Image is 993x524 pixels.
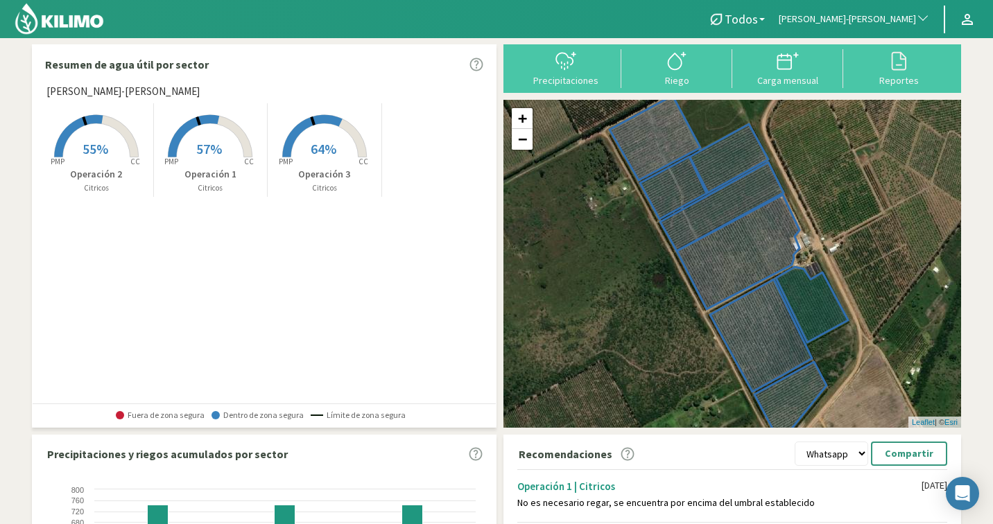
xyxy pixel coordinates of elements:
span: 55% [83,140,108,157]
tspan: PMP [51,157,64,166]
p: Compartir [885,446,933,462]
tspan: CC [359,157,368,166]
a: Esri [944,418,958,426]
button: Carga mensual [732,49,843,86]
a: Leaflet [912,418,935,426]
div: No es necesario regar, se encuentra por encima del umbral establecido [517,497,922,509]
div: Riego [625,76,728,85]
text: 800 [71,486,84,494]
button: Compartir [871,442,947,466]
div: | © [908,417,961,428]
div: Reportes [847,76,950,85]
span: Fuera de zona segura [116,410,205,420]
text: 720 [71,507,84,516]
a: Zoom out [512,129,533,150]
div: Open Intercom Messenger [946,477,979,510]
span: Todos [725,12,758,26]
button: Precipitaciones [510,49,621,86]
div: Carga mensual [736,76,839,85]
span: [PERSON_NAME]-[PERSON_NAME] [779,12,916,26]
p: Operación 3 [268,167,381,182]
p: Citricos [40,182,153,194]
span: Límite de zona segura [311,410,406,420]
div: Precipitaciones [515,76,617,85]
p: Operación 1 [154,167,268,182]
button: Reportes [843,49,954,86]
p: Resumen de agua útil por sector [45,56,209,73]
tspan: PMP [164,157,178,166]
p: Precipitaciones y riegos acumulados por sector [47,446,288,462]
p: Citricos [154,182,268,194]
span: 57% [196,140,222,157]
img: Kilimo [14,2,105,35]
span: 64% [311,140,336,157]
p: Recomendaciones [519,446,612,462]
span: Dentro de zona segura [211,410,304,420]
button: Riego [621,49,732,86]
span: [PERSON_NAME]-[PERSON_NAME] [46,84,200,100]
p: Operación 2 [40,167,153,182]
a: Zoom in [512,108,533,129]
tspan: CC [130,157,140,166]
button: [PERSON_NAME]-[PERSON_NAME] [772,4,937,35]
text: 760 [71,496,84,505]
tspan: PMP [279,157,293,166]
div: [DATE] [922,480,947,491]
p: Citricos [268,182,381,194]
tspan: CC [245,157,254,166]
div: Operación 1 | Citricos [517,480,922,493]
